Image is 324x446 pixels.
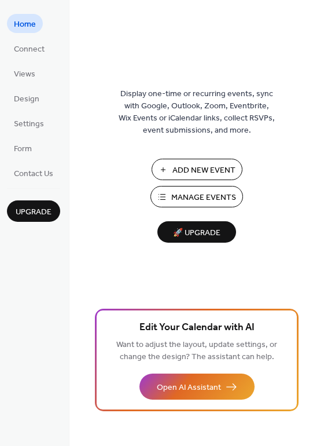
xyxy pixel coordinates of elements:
[171,192,236,204] span: Manage Events
[14,168,53,180] span: Contact Us
[116,337,277,365] span: Want to adjust the layout, update settings, or change the design? The assistant can help.
[7,14,43,33] a: Home
[14,19,36,31] span: Home
[7,64,42,83] a: Views
[14,68,35,81] span: Views
[7,89,46,108] a: Design
[152,159,242,180] button: Add New Event
[14,93,39,105] span: Design
[157,221,236,243] button: 🚀 Upgrade
[14,43,45,56] span: Connect
[139,320,255,336] span: Edit Your Calendar with AI
[14,143,32,155] span: Form
[119,88,275,137] span: Display one-time or recurring events, sync with Google, Outlook, Zoom, Eventbrite, Wix Events or ...
[7,39,51,58] a: Connect
[172,164,235,177] span: Add New Event
[150,186,243,207] button: Manage Events
[7,200,60,222] button: Upgrade
[139,374,255,400] button: Open AI Assistant
[7,138,39,158] a: Form
[16,206,51,218] span: Upgrade
[7,114,51,133] a: Settings
[7,163,60,182] a: Contact Us
[164,225,229,241] span: 🚀 Upgrade
[14,118,44,130] span: Settings
[157,382,221,394] span: Open AI Assistant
